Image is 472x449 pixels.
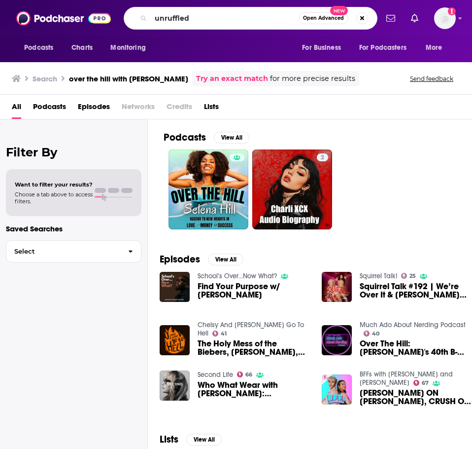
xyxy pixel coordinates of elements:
[160,433,178,446] h2: Lists
[198,339,310,356] span: The Holy Mess of the Biebers, [PERSON_NAME], and the [DEMOGRAPHIC_DATA] Part 1
[167,99,192,119] span: Credits
[17,38,66,57] button: open menu
[204,99,219,119] a: Lists
[103,38,158,57] button: open menu
[71,41,93,55] span: Charts
[360,389,472,406] a: BRECKIE HILL ON LIVVY DUNNE BEEF, CRUSH ON JOSH RICHARDS, AND BIG ANNOUNCEMENT — BFFs EP. 122
[321,153,324,163] span: 2
[245,373,252,377] span: 66
[303,16,344,21] span: Open Advanced
[426,41,442,55] span: More
[164,131,206,144] h2: Podcasts
[221,332,227,336] span: 41
[33,74,57,83] h3: Search
[422,381,429,385] span: 67
[252,150,332,229] a: 2
[434,7,456,29] span: Logged in as GregKubie
[65,38,99,57] a: Charts
[364,331,380,337] a: 40
[160,253,243,265] a: EpisodesView All
[6,224,141,233] p: Saved Searches
[160,325,190,355] img: The Holy Mess of the Biebers, Selena Gomez, and the Hillsong Church Part 1
[270,73,355,84] span: for more precise results
[299,12,348,24] button: Open AdvancedNew
[330,6,348,15] span: New
[407,10,422,27] a: Show notifications dropdown
[6,240,141,262] button: Select
[434,7,456,29] button: Show profile menu
[360,272,397,280] a: Squirrel Talk!
[208,254,243,265] button: View All
[322,374,352,405] img: BRECKIE HILL ON LIVVY DUNNE BEEF, CRUSH ON JOSH RICHARDS, AND BIG ANNOUNCEMENT — BFFs EP. 122
[12,99,21,119] a: All
[24,41,53,55] span: Podcasts
[214,132,249,144] button: View All
[198,282,310,299] span: Find Your Purpose w/ [PERSON_NAME]
[353,38,421,57] button: open menu
[160,433,222,446] a: ListsView All
[212,331,227,337] a: 41
[360,282,472,299] a: Squirrel Talk #192 | We’re Over It & RuPaul’s Drag Race All Stars 8 Episode Somewhere Near the En...
[69,74,188,83] h3: over the hill with [PERSON_NAME]
[401,273,416,279] a: 25
[198,272,277,280] a: School’s Over...Now What?
[151,10,299,26] input: Search podcasts, credits, & more...
[322,272,352,302] img: Squirrel Talk #192 | We’re Over It & RuPaul’s Drag Race All Stars 8 Episode Somewhere Near the En...
[322,325,352,355] img: Over The Hill: Joe's 40th B-Day Episode
[382,10,399,27] a: Show notifications dropdown
[302,41,341,55] span: For Business
[33,99,66,119] a: Podcasts
[295,38,353,57] button: open menu
[164,131,249,144] a: PodcastsView All
[124,7,377,30] div: Search podcasts, credits, & more...
[317,153,328,161] a: 2
[237,372,253,377] a: 66
[359,41,406,55] span: For Podcasters
[198,282,310,299] a: Find Your Purpose w/ Selena Hill
[434,7,456,29] img: User Profile
[122,99,155,119] span: Networks
[160,371,190,401] img: Who What Wear with Hillary Kerr: Tom Bachik, The "MANicurist" Responsible for Your Favorite Celeb...
[413,380,429,386] a: 67
[196,73,268,84] a: Try an exact match
[15,191,93,205] span: Choose a tab above to access filters.
[16,9,111,28] img: Podchaser - Follow, Share and Rate Podcasts
[160,272,190,302] img: Find Your Purpose w/ Selena Hill
[419,38,455,57] button: open menu
[198,381,310,398] a: Who What Wear with Hillary Kerr: Tom Bachik, The "MANicurist" Responsible for Your Favorite Celeb...
[360,339,472,356] a: Over The Hill: Joe's 40th B-Day Episode
[407,75,456,83] button: Send feedback
[198,381,310,398] span: Who What Wear with [PERSON_NAME]: [PERSON_NAME], The "MANicurist" Responsible for Your Favorite C...
[360,370,453,387] a: BFFs with Josh Richards and Brianna Chickenfry
[198,371,233,379] a: Second Life
[110,41,145,55] span: Monitoring
[6,248,120,255] span: Select
[360,282,472,299] span: Squirrel Talk #192 | We’re Over It & [PERSON_NAME] Drag Race All Stars 8 Episode Somewhere Near t...
[198,321,304,337] a: Chelsy And Noelle Go To Hell
[360,321,466,329] a: Much Ado About Nerding Podcast
[360,389,472,406] span: [PERSON_NAME] ON [PERSON_NAME], CRUSH ON [PERSON_NAME], AND [PERSON_NAME] ANNOUNCEMENT — BFFs EP....
[360,339,472,356] span: Over The Hill: [PERSON_NAME]'s 40th B-Day Episode
[15,181,93,188] span: Want to filter your results?
[160,253,200,265] h2: Episodes
[448,7,456,15] svg: Add a profile image
[6,145,141,159] h2: Filter By
[78,99,110,119] a: Episodes
[409,274,416,278] span: 25
[186,434,222,446] button: View All
[198,339,310,356] a: The Holy Mess of the Biebers, Selena Gomez, and the Hillsong Church Part 1
[372,332,379,336] span: 40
